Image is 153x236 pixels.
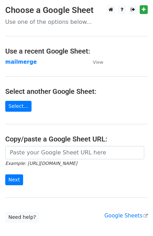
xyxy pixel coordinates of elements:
input: Next [5,174,23,185]
a: Select... [5,101,32,112]
p: Use one of the options below... [5,18,148,26]
a: mailmerge [5,59,37,65]
a: Google Sheets [104,213,148,219]
small: View [93,60,103,65]
a: View [86,59,103,65]
h3: Choose a Google Sheet [5,5,148,15]
input: Paste your Google Sheet URL here [5,146,144,159]
small: Example: [URL][DOMAIN_NAME] [5,161,77,166]
iframe: Chat Widget [118,202,153,236]
a: Need help? [5,212,39,223]
h4: Use a recent Google Sheet: [5,47,148,55]
h4: Select another Google Sheet: [5,87,148,96]
h4: Copy/paste a Google Sheet URL: [5,135,148,143]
